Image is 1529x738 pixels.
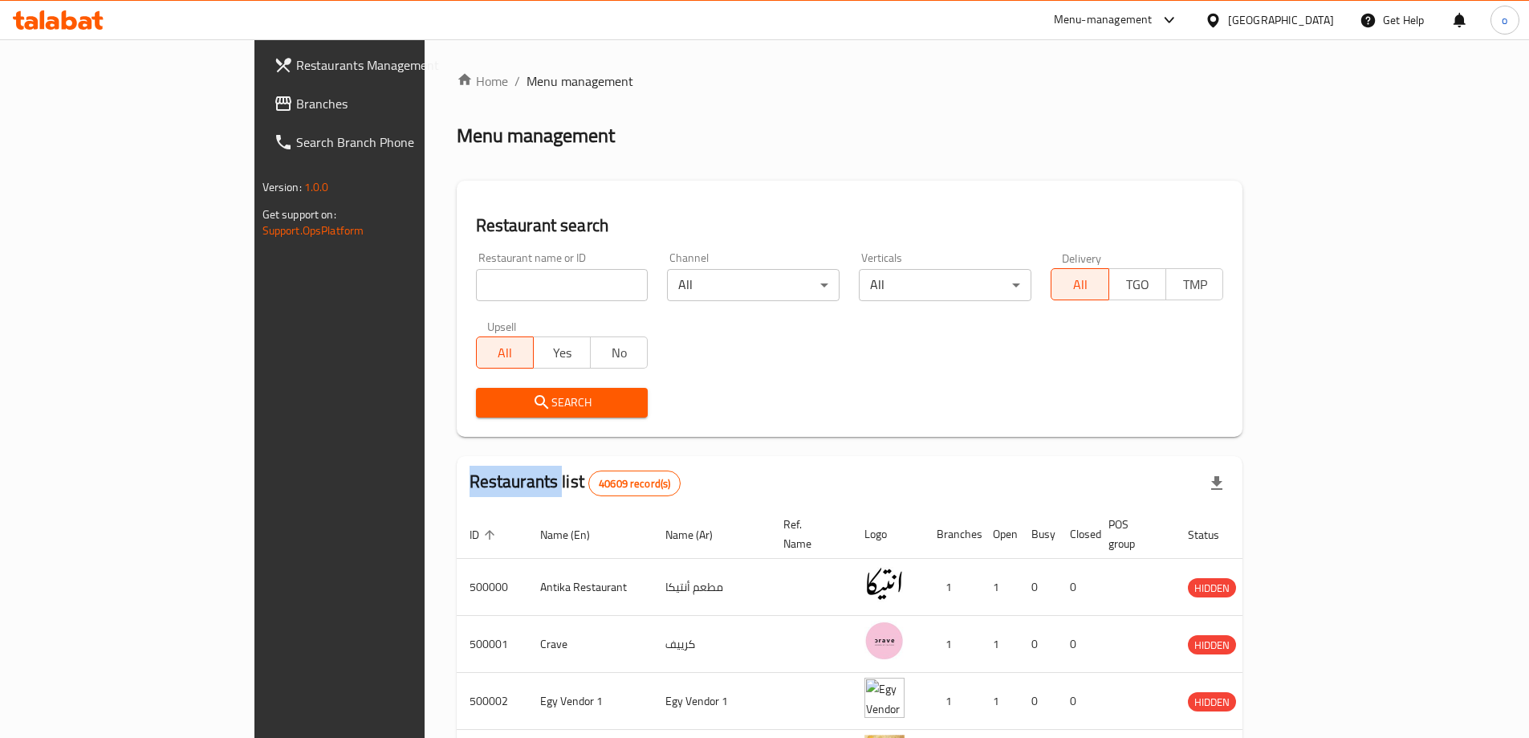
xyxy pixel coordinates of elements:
[296,133,497,152] span: Search Branch Phone
[1116,273,1160,296] span: TGO
[1165,268,1223,300] button: TMP
[1054,10,1153,30] div: Menu-management
[653,616,771,673] td: كرييف
[457,123,615,149] h2: Menu management
[261,46,510,84] a: Restaurants Management
[1198,464,1236,503] div: Export file
[304,177,329,198] span: 1.0.0
[487,320,517,332] label: Upsell
[457,71,1243,91] nav: breadcrumb
[296,94,497,113] span: Branches
[1188,525,1240,544] span: Status
[1188,636,1236,654] span: HIDDEN
[476,214,1224,238] h2: Restaurant search
[527,616,653,673] td: Crave
[1188,692,1236,711] div: HIDDEN
[262,204,336,225] span: Get support on:
[527,71,633,91] span: Menu management
[1057,673,1096,730] td: 0
[1057,616,1096,673] td: 0
[589,476,680,491] span: 40609 record(s)
[261,123,510,161] a: Search Branch Phone
[1108,268,1166,300] button: TGO
[924,616,980,673] td: 1
[924,510,980,559] th: Branches
[476,269,649,301] input: Search for restaurant name or ID..
[296,55,497,75] span: Restaurants Management
[653,559,771,616] td: مطعم أنتيكا
[470,470,681,496] h2: Restaurants list
[514,71,520,91] li: /
[1057,559,1096,616] td: 0
[476,336,534,369] button: All
[1188,693,1236,711] span: HIDDEN
[588,471,681,496] div: Total records count
[1058,273,1102,296] span: All
[783,515,832,553] span: Ref. Name
[980,616,1019,673] td: 1
[1062,252,1102,263] label: Delivery
[1228,11,1334,29] div: [GEOGRAPHIC_DATA]
[1051,268,1108,300] button: All
[489,393,636,413] span: Search
[540,341,584,365] span: Yes
[1502,11,1507,29] span: o
[1188,579,1236,597] span: HIDDEN
[864,564,905,604] img: Antika Restaurant
[1108,515,1156,553] span: POS group
[1019,510,1057,559] th: Busy
[852,510,924,559] th: Logo
[470,525,500,544] span: ID
[476,388,649,418] button: Search
[262,220,364,241] a: Support.OpsPlatform
[864,621,905,661] img: Crave
[980,673,1019,730] td: 1
[1188,578,1236,597] div: HIDDEN
[261,84,510,123] a: Branches
[533,336,591,369] button: Yes
[980,510,1019,559] th: Open
[980,559,1019,616] td: 1
[665,525,734,544] span: Name (Ar)
[924,673,980,730] td: 1
[864,678,905,718] img: Egy Vendor 1
[590,336,648,369] button: No
[1019,673,1057,730] td: 0
[483,341,527,365] span: All
[262,177,302,198] span: Version:
[1019,559,1057,616] td: 0
[597,341,641,365] span: No
[653,673,771,730] td: Egy Vendor 1
[540,525,611,544] span: Name (En)
[859,269,1031,301] div: All
[527,559,653,616] td: Antika Restaurant
[1188,635,1236,654] div: HIDDEN
[1057,510,1096,559] th: Closed
[924,559,980,616] td: 1
[1019,616,1057,673] td: 0
[667,269,840,301] div: All
[1173,273,1217,296] span: TMP
[527,673,653,730] td: Egy Vendor 1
